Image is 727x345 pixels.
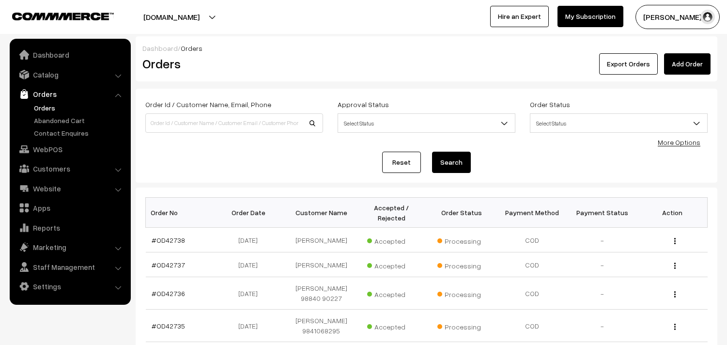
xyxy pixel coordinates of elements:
a: Marketing [12,238,127,256]
th: Payment Status [567,198,637,228]
th: Customer Name [286,198,356,228]
a: #OD42735 [152,322,185,330]
a: Orders [31,103,127,113]
td: [DATE] [216,310,286,342]
a: Contact Enquires [31,128,127,138]
a: #OD42736 [152,289,185,298]
button: [DOMAIN_NAME] [109,5,233,29]
span: Accepted [367,319,416,332]
a: Catalog [12,66,127,83]
td: [PERSON_NAME] 98840 90227 [286,277,356,310]
div: / [142,43,711,53]
a: COMMMERCE [12,10,97,21]
a: Add Order [664,53,711,75]
label: Order Id / Customer Name, Email, Phone [145,99,271,110]
h2: Orders [142,56,322,71]
span: Accepted [367,258,416,271]
td: - [567,310,637,342]
a: Settings [12,278,127,295]
a: My Subscription [557,6,623,27]
a: WebPOS [12,141,127,158]
span: Select Status [338,113,515,133]
img: Menu [674,324,676,330]
a: Apps [12,199,127,217]
img: COMMMERCE [12,13,114,20]
span: Processing [437,258,486,271]
a: Abandoned Cart [31,115,127,125]
button: Search [432,152,471,173]
td: COD [497,277,567,310]
a: Reports [12,219,127,236]
th: Order Date [216,198,286,228]
td: COD [497,252,567,277]
th: Payment Method [497,198,567,228]
a: #OD42738 [152,236,185,244]
span: Accepted [367,287,416,299]
span: Select Status [530,115,707,132]
td: [PERSON_NAME] [286,252,356,277]
span: Accepted [367,234,416,246]
td: [DATE] [216,252,286,277]
a: Hire an Expert [490,6,549,27]
a: Orders [12,85,127,103]
span: Select Status [530,113,708,133]
th: Order Status [427,198,497,228]
a: Website [12,180,127,197]
input: Order Id / Customer Name / Customer Email / Customer Phone [145,113,323,133]
td: COD [497,228,567,252]
td: [DATE] [216,277,286,310]
span: Processing [437,234,486,246]
button: Export Orders [599,53,658,75]
th: Order No [146,198,216,228]
td: - [567,277,637,310]
label: Approval Status [338,99,389,110]
label: Order Status [530,99,570,110]
th: Action [637,198,708,228]
a: Customers [12,160,127,177]
span: Select Status [338,115,515,132]
button: [PERSON_NAME] s… [635,5,720,29]
img: Menu [674,238,676,244]
img: user [700,10,715,24]
td: [DATE] [216,228,286,252]
td: [PERSON_NAME] [286,228,356,252]
td: - [567,252,637,277]
span: Processing [437,319,486,332]
img: Menu [674,291,676,298]
a: Staff Management [12,258,127,276]
th: Accepted / Rejected [356,198,427,228]
span: Orders [181,44,202,52]
td: COD [497,310,567,342]
a: Dashboard [142,44,178,52]
td: - [567,228,637,252]
a: #OD42737 [152,261,185,269]
a: Reset [382,152,421,173]
a: More Options [658,138,700,146]
a: Dashboard [12,46,127,63]
span: Processing [437,287,486,299]
td: [PERSON_NAME] 9841068295 [286,310,356,342]
img: Menu [674,263,676,269]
